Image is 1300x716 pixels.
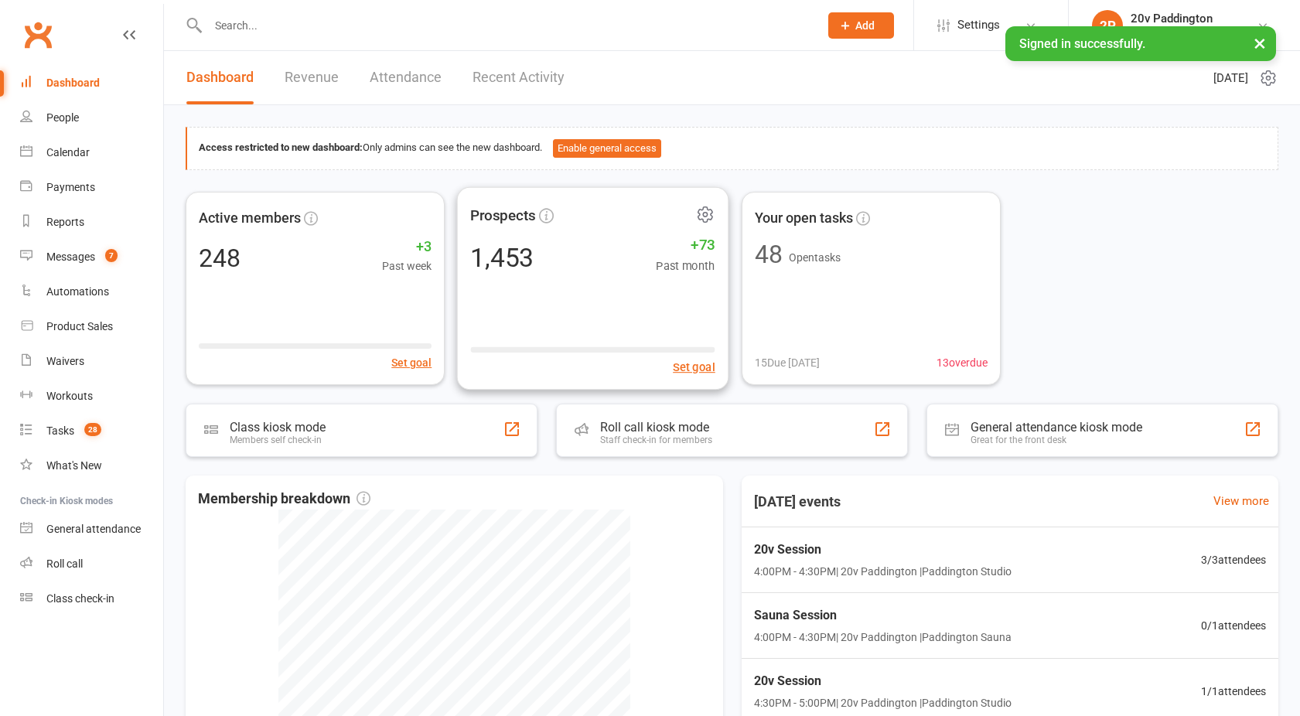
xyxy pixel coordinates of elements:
[1092,10,1123,41] div: 2P
[382,257,432,274] span: Past week
[20,379,163,414] a: Workouts
[382,236,432,258] span: +3
[855,19,875,32] span: Add
[46,355,84,367] div: Waivers
[20,581,163,616] a: Class kiosk mode
[471,203,536,227] span: Prospects
[186,51,254,104] a: Dashboard
[46,77,100,89] div: Dashboard
[754,540,1012,560] span: 20v Session
[755,354,820,371] span: 15 Due [DATE]
[20,309,163,344] a: Product Sales
[957,8,1000,43] span: Settings
[19,15,57,54] a: Clubworx
[600,435,712,445] div: Staff check-in for members
[46,523,141,535] div: General attendance
[742,488,853,516] h3: [DATE] events
[46,459,102,472] div: What's New
[20,170,163,205] a: Payments
[20,205,163,240] a: Reports
[46,592,114,605] div: Class check-in
[789,251,841,264] span: Open tasks
[199,139,1266,158] div: Only admins can see the new dashboard.
[755,242,783,267] div: 48
[656,233,715,256] span: +73
[20,547,163,581] a: Roll call
[46,557,83,570] div: Roll call
[754,671,1012,691] span: 20v Session
[1201,551,1266,568] span: 3 / 3 attendees
[46,424,74,437] div: Tasks
[20,66,163,101] a: Dashboard
[230,420,326,435] div: Class kiosk mode
[754,605,1012,626] span: Sauna Session
[285,51,339,104] a: Revenue
[754,694,1012,711] span: 4:30PM - 5:00PM | 20v Paddington | Paddington Studio
[473,51,565,104] a: Recent Activity
[1246,26,1274,60] button: ×
[46,285,109,298] div: Automations
[20,135,163,170] a: Calendar
[673,357,715,376] button: Set goal
[84,423,101,436] span: 28
[105,249,118,262] span: 7
[46,390,93,402] div: Workouts
[46,111,79,124] div: People
[1201,683,1266,700] span: 1 / 1 attendees
[370,51,442,104] a: Attendance
[46,146,90,159] div: Calendar
[600,420,712,435] div: Roll call kiosk mode
[471,244,534,270] div: 1,453
[20,274,163,309] a: Automations
[199,246,241,271] div: 248
[20,448,163,483] a: What's New
[971,435,1142,445] div: Great for the front desk
[203,15,808,36] input: Search...
[754,629,1012,646] span: 4:00PM - 4:30PM | 20v Paddington | Paddington Sauna
[1131,12,1213,26] div: 20v Paddington
[391,354,432,371] button: Set goal
[20,414,163,448] a: Tasks 28
[199,141,363,153] strong: Access restricted to new dashboard:
[230,435,326,445] div: Members self check-in
[46,251,95,263] div: Messages
[1131,26,1213,39] div: 20v Paddington
[46,320,113,332] div: Product Sales
[1201,617,1266,634] span: 0 / 1 attendees
[20,240,163,274] a: Messages 7
[20,101,163,135] a: People
[755,207,853,230] span: Your open tasks
[1019,36,1145,51] span: Signed in successfully.
[754,563,1012,580] span: 4:00PM - 4:30PM | 20v Paddington | Paddington Studio
[937,354,988,371] span: 13 overdue
[1213,69,1248,87] span: [DATE]
[1213,492,1269,510] a: View more
[553,139,661,158] button: Enable general access
[46,216,84,228] div: Reports
[46,181,95,193] div: Payments
[20,512,163,547] a: General attendance kiosk mode
[656,256,715,274] span: Past month
[828,12,894,39] button: Add
[198,488,370,510] span: Membership breakdown
[199,207,301,230] span: Active members
[971,420,1142,435] div: General attendance kiosk mode
[20,344,163,379] a: Waivers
